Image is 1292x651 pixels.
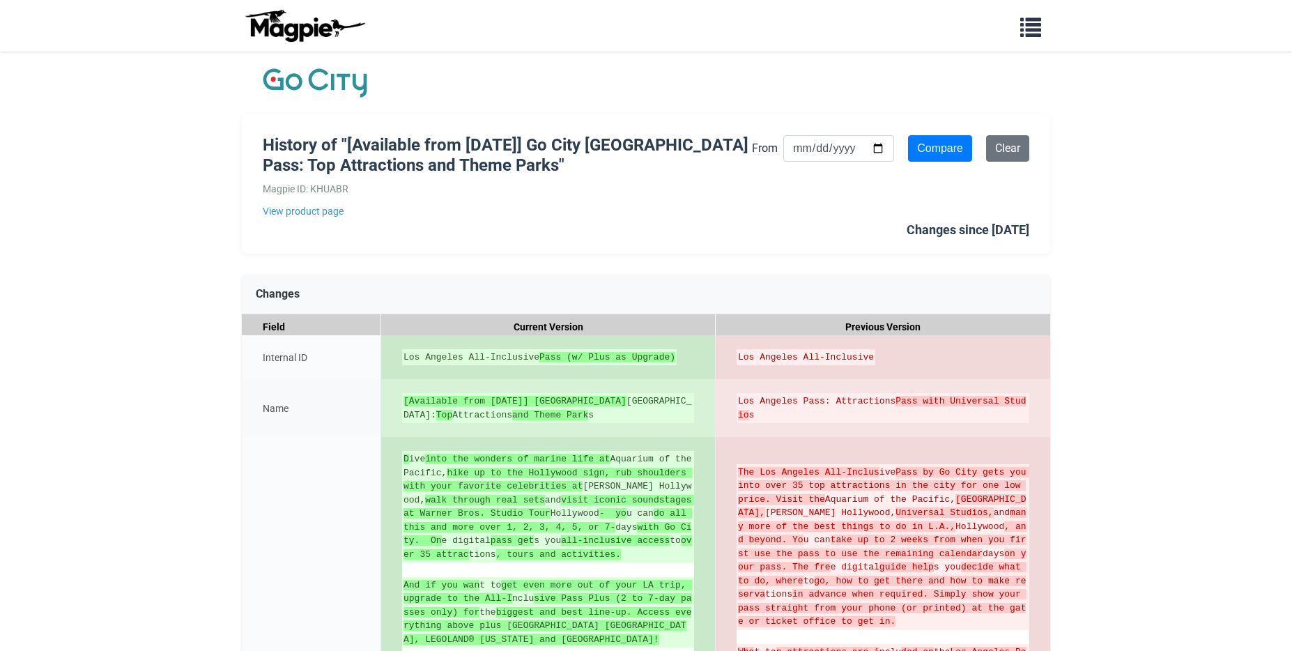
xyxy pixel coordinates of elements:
a: View product page [263,204,752,219]
strong: - yo [599,508,626,519]
strong: And if you wan [403,580,479,590]
strong: Pass by Go City gets you into over 35 top attractions in the city for one low price. Visit the [738,467,1031,505]
input: Compare [908,135,972,162]
strong: get even more out of your LA trip, upgrade to the All-I [403,580,692,604]
h1: History of "[Available from [DATE]] Go City [GEOGRAPHIC_DATA] Pass: Top Attractions and Theme Parks" [263,135,752,176]
ins: ive Aquarium of the Pacific, [PERSON_NAME] Hollywood, and Hollywood u can days e digital s you to... [403,452,693,561]
div: Internal ID [242,335,381,380]
ins: Los Angeles All-Inclusive [403,351,675,365]
label: From [752,139,778,158]
strong: and Theme Park [512,410,588,420]
div: Previous Version [716,314,1050,340]
strong: decide what to do, where [738,562,1026,586]
strong: pass get [491,535,534,546]
strong: over 35 attrac [403,535,692,560]
div: Magpie ID: KHUABR [263,181,752,197]
img: Company Logo [263,66,367,100]
strong: [Available from [DATE]] [GEOGRAPHIC_DATA] [403,396,626,406]
strong: in advance when required. Simply show your pass straight from your phone (or printed) at the gate... [738,589,1026,627]
strong: , tours and activities. [496,549,621,560]
div: Changes since [DATE] [907,220,1029,240]
del: Los Angeles Pass: Attractions s [738,395,1028,422]
div: Field [242,314,381,340]
img: logo-ab69f6fb50320c5b225c76a69d11143b.png [242,9,367,43]
strong: biggest and best line-up. Access everything above plus [GEOGRAPHIC_DATA] [GEOGRAPHIC_DATA], LEGOL... [403,607,691,645]
strong: guide help [879,562,934,572]
div: Changes [242,275,1050,314]
div: Current Version [381,314,716,340]
del: Los Angeles All-Inclusive [738,351,874,365]
strong: hike up to the Hollywood sign, rub shoulders with your favorite celebrities at [403,468,692,492]
strong: The Los Angeles All-Inclus [738,467,879,477]
strong: all-inclusive access [561,535,670,546]
strong: take up to 2 weeks from when you first use the pass to use the remaining calendar [738,535,1026,559]
strong: Universal Studios, [895,507,993,518]
strong: sive Pass Plus (2 to 7-day passes only) for [403,593,692,618]
ins: t to nclu the [403,579,693,647]
a: Clear [986,135,1029,162]
strong: D [403,454,409,464]
strong: go, how to get there and how to make reserva [738,576,1026,600]
strong: walk through real sets [425,495,545,505]
strong: on your pass. The fre [738,549,1026,573]
ins: [GEOGRAPHIC_DATA]: Attractions s [403,395,693,422]
strong: Pass with Universal Studio [738,396,1026,420]
div: Name [242,379,381,437]
strong: Top [436,410,452,420]
strong: Pass (w/ Plus as Upgrade) [539,352,675,362]
strong: into the wonders of marine life at [425,454,610,464]
del: ive Aquarium of the Pacific, [PERSON_NAME] Hollywood, and Hollywood u can days e digital s you to... [738,466,1028,629]
strong: do all this and more over 1, 2, 3, 4, 5, or 7- [403,508,692,533]
strong: many more of the best things to do in L.A., [738,507,1026,532]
